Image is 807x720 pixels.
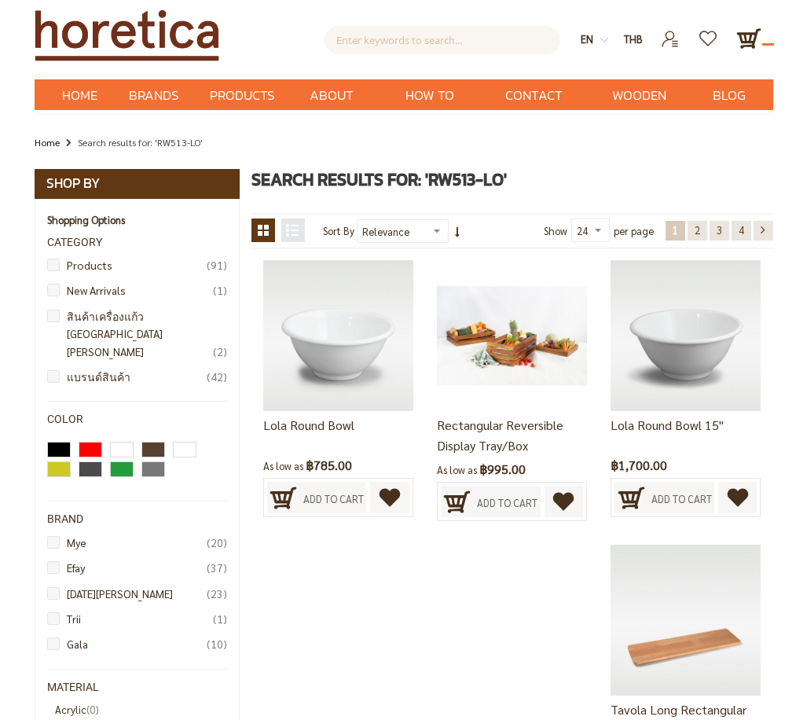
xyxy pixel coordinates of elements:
[55,635,227,652] a: Gala10
[614,482,714,513] button: Add to Cart
[47,413,227,425] div: Color
[290,79,375,110] a: About Us
[673,223,678,237] span: 1
[47,681,227,693] div: Material
[213,610,227,627] span: 1
[582,79,696,110] a: Wooden Crate
[47,237,227,248] div: Category
[611,260,761,410] img: melamine bowl, food bowl, extra large food bowl, salad bowl, extra large salad bowl, food display...
[501,79,567,144] span: Contact Us
[717,223,722,237] span: 3
[614,219,654,244] span: per page
[213,281,227,299] span: 1
[46,173,100,195] strong: Shop By
[78,136,203,149] strong: Search results for: 'RW513-LO'
[251,167,507,193] span: Search results for: 'RW513-LO'
[55,368,227,385] a: แบรนด์สินค้า42
[263,417,354,433] a: Lola Round Bowl
[441,486,541,517] button: Add to Cart
[390,79,470,144] span: How to Order
[437,463,477,476] span: As low as
[611,417,724,433] a: Lola Round Bowl 15"
[55,534,227,551] a: Mye20
[479,459,526,480] span: ฿995.00
[207,534,227,551] span: 20
[46,79,113,110] a: Home
[306,79,359,144] span: About Us
[651,482,712,516] span: Add to Cart
[486,79,582,110] a: Contact Us
[207,585,227,602] span: 23
[739,223,744,237] span: 4
[62,85,97,105] span: Home
[55,585,227,602] a: [DATE][PERSON_NAME]23
[323,219,354,244] label: Sort By
[213,343,227,360] span: 2
[374,79,486,110] a: How to Order
[207,368,227,385] span: 42
[611,545,761,695] img: Tavola Long Rectangular Serving Board
[598,79,680,144] span: Wooden Crate
[600,36,608,44] img: dropdown-icon.svg
[207,635,227,652] span: 10
[210,79,274,112] span: Products
[695,223,700,237] span: 2
[194,79,290,110] a: Products
[55,307,227,360] a: สินค้าเครื่องแก้ว [GEOGRAPHIC_DATA][PERSON_NAME]2
[370,482,409,513] a: Add to Wish List
[718,482,757,513] a: Add to Wish List
[697,79,761,110] a: Blog
[710,221,729,241] a: 3
[303,482,364,516] span: Add to Cart
[688,221,707,241] a: 2
[611,612,761,625] a: Tavola Long Rectangular Serving Board
[437,327,587,340] a: Rectangular Reversible Display Tray/Box
[129,79,178,112] span: Brands
[545,486,583,517] a: Add to Wish List
[732,221,751,241] a: 4
[55,701,227,718] li: Acrylic
[251,219,275,242] strong: Grid
[55,610,227,627] a: Trii1
[581,32,593,46] span: en
[47,513,227,525] div: Brand
[437,417,563,454] a: Rectangular Reversible Display Tray/Box
[624,32,643,46] span: THB
[86,703,99,716] span: 0
[437,260,587,410] img: Rectangular Reversible Display Tray/Box
[35,134,60,151] a: Home
[113,79,194,110] a: Brands
[55,281,227,299] a: New Arrivals1
[611,455,667,476] span: ฿1,700.00
[477,486,537,520] span: Add to Cart
[267,482,367,513] button: Add to Cart
[35,9,219,61] img: Horetica.com
[306,455,352,476] span: ฿785.00
[651,26,690,39] a: Login
[713,79,746,112] span: Blog
[690,26,728,39] a: Wishlist
[47,211,125,229] strong: Shopping Options
[263,260,413,410] img: melamine bowl, food bowl, extra large food bowl, salad bowl, extra large salad bowl, food display...
[544,224,567,237] span: Show
[207,256,227,274] span: 91
[611,327,761,340] a: melamine bowl, food bowl, extra large food bowl, salad bowl, extra large salad bowl, food display...
[263,327,413,340] a: melamine bowl, food bowl, extra large food bowl, salad bowl, extra large salad bowl, food display...
[263,459,303,472] span: As low as
[207,559,227,576] span: 37
[55,559,227,576] a: Efay37
[55,256,227,274] a: Products91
